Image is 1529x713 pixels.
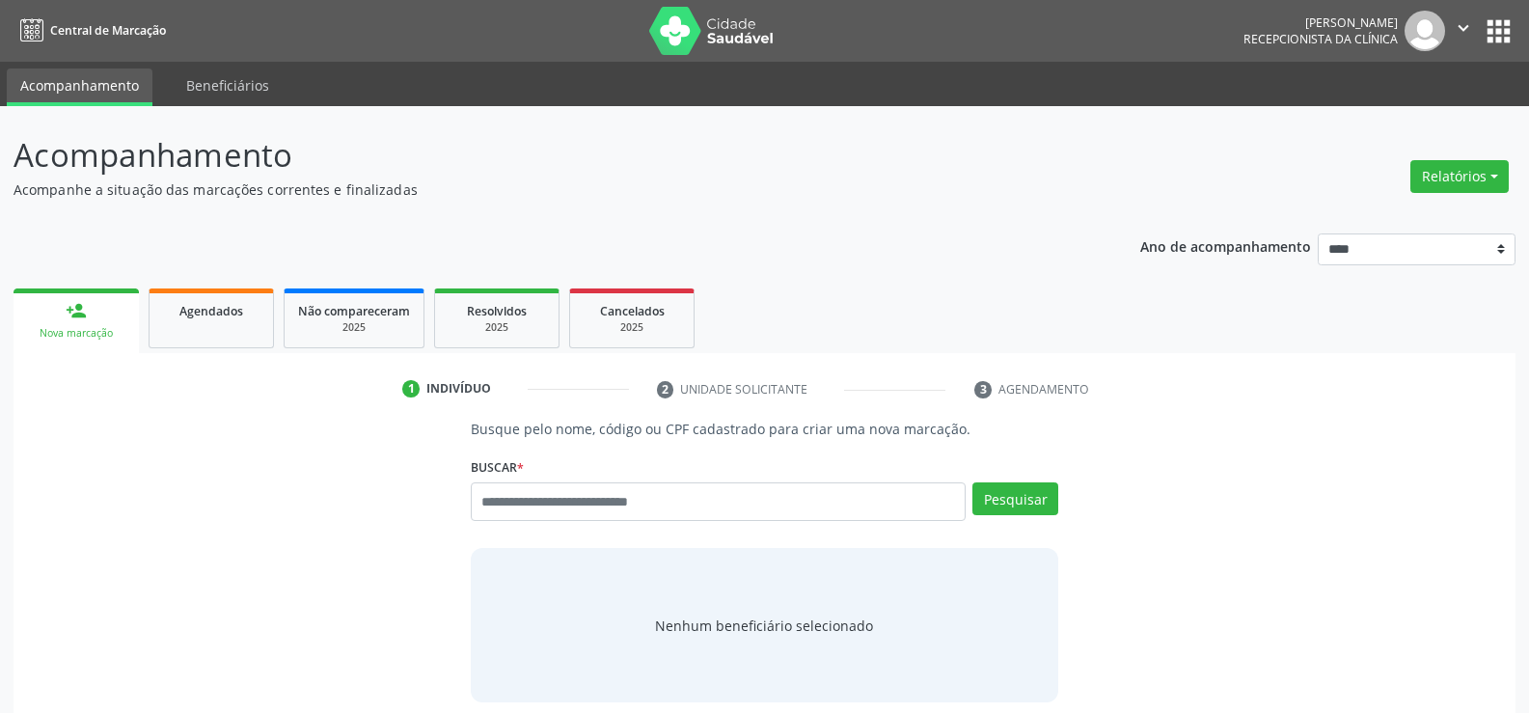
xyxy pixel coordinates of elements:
[14,179,1065,200] p: Acompanhe a situação das marcações correntes e finalizadas
[298,303,410,319] span: Não compareceram
[1482,14,1515,48] button: apps
[298,320,410,335] div: 2025
[173,69,283,102] a: Beneficiários
[7,69,152,106] a: Acompanhamento
[600,303,665,319] span: Cancelados
[1405,11,1445,51] img: img
[14,131,1065,179] p: Acompanhamento
[27,326,125,341] div: Nova marcação
[467,303,527,319] span: Resolvidos
[449,320,545,335] div: 2025
[1243,14,1398,31] div: [PERSON_NAME]
[426,380,491,398] div: Indivíduo
[1445,11,1482,51] button: 
[1140,233,1311,258] p: Ano de acompanhamento
[655,616,873,636] span: Nenhum beneficiário selecionado
[584,320,680,335] div: 2025
[972,482,1058,515] button: Pesquisar
[50,22,166,39] span: Central de Marcação
[402,380,420,398] div: 1
[471,452,524,482] label: Buscar
[471,419,1058,439] p: Busque pelo nome, código ou CPF cadastrado para criar uma nova marcação.
[66,300,87,321] div: person_add
[1410,160,1509,193] button: Relatórios
[1453,17,1474,39] i: 
[179,303,243,319] span: Agendados
[1243,31,1398,47] span: Recepcionista da clínica
[14,14,166,46] a: Central de Marcação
